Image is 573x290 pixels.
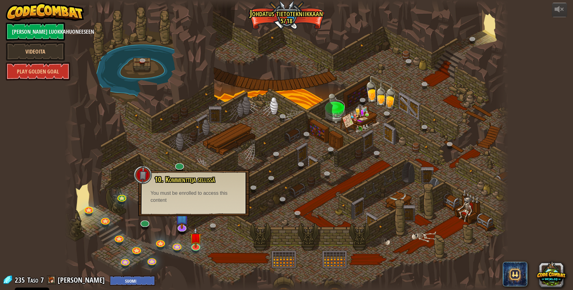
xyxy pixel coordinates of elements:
span: 10. Kommentteja sellissä [155,174,215,185]
span: Taso [27,275,38,285]
a: Videoita [6,42,65,61]
a: [PERSON_NAME] [58,275,107,285]
img: CodeCombat - Learn how to code by playing a game [6,3,84,21]
span: 7 [40,275,44,285]
div: You must be enrolled to access this content [151,190,237,204]
img: level-banner-unstarted.png [190,227,202,248]
a: Play Golden Goal [6,62,70,81]
span: 235 [15,275,27,285]
button: Aänenvoimakkuus [552,3,567,17]
img: level-banner-unstarted-subscriber.png [175,207,188,229]
a: [PERSON_NAME] luokkahuoneeseen [6,22,65,41]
